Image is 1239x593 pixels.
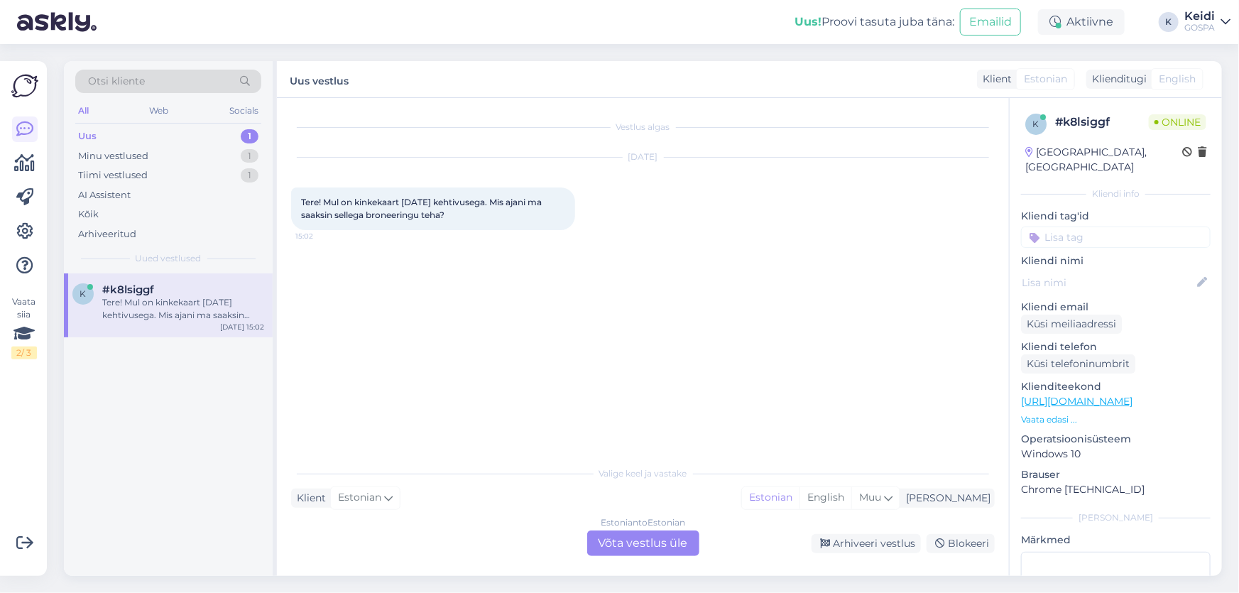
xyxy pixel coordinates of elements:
[241,168,258,183] div: 1
[291,467,995,480] div: Valige keel ja vastake
[1021,209,1211,224] p: Kliendi tag'id
[1021,447,1211,462] p: Windows 10
[80,288,87,299] span: k
[859,491,881,504] span: Muu
[601,516,685,529] div: Estonian to Estonian
[102,283,154,296] span: #k8lsiggf
[290,70,349,89] label: Uus vestlus
[102,296,264,322] div: Tere! Mul on kinkekaart [DATE] kehtivusega. Mis ajani ma saaksin sellega broneeringu teha?
[78,207,99,222] div: Kõik
[1055,114,1149,131] div: # k8lsiggf
[147,102,172,120] div: Web
[1021,254,1211,268] p: Kliendi nimi
[220,322,264,332] div: [DATE] 15:02
[1021,227,1211,248] input: Lisa tag
[1021,482,1211,497] p: Chrome [TECHNICAL_ID]
[1184,11,1230,33] a: KeidiGOSPA
[338,490,381,506] span: Estonian
[1021,300,1211,315] p: Kliendi email
[1021,467,1211,482] p: Brauser
[78,168,148,183] div: Tiimi vestlused
[1159,12,1179,32] div: K
[136,252,202,265] span: Uued vestlused
[799,487,851,508] div: English
[11,72,38,99] img: Askly Logo
[1021,533,1211,548] p: Märkmed
[291,491,326,506] div: Klient
[78,129,97,143] div: Uus
[1159,72,1196,87] span: English
[75,102,92,120] div: All
[1021,395,1132,408] a: [URL][DOMAIN_NAME]
[977,72,1012,87] div: Klient
[1021,315,1122,334] div: Küsi meiliaadressi
[1021,379,1211,394] p: Klienditeekond
[241,149,258,163] div: 1
[960,9,1021,36] button: Emailid
[78,188,131,202] div: AI Assistent
[291,151,995,163] div: [DATE]
[1024,72,1067,87] span: Estonian
[1021,354,1135,374] div: Küsi telefoninumbrit
[1021,511,1211,524] div: [PERSON_NAME]
[1086,72,1147,87] div: Klienditugi
[1184,22,1215,33] div: GOSPA
[812,534,921,553] div: Arhiveeri vestlus
[1149,114,1206,130] span: Online
[1033,119,1039,129] span: k
[78,149,148,163] div: Minu vestlused
[587,531,699,556] div: Võta vestlus üle
[1021,187,1211,200] div: Kliendi info
[241,129,258,143] div: 1
[88,74,145,89] span: Otsi kliente
[78,227,136,241] div: Arhiveeritud
[11,295,37,359] div: Vaata siia
[1025,145,1182,175] div: [GEOGRAPHIC_DATA], [GEOGRAPHIC_DATA]
[11,347,37,359] div: 2 / 3
[291,121,995,134] div: Vestlus algas
[795,13,954,31] div: Proovi tasuta juba täna:
[1021,413,1211,426] p: Vaata edasi ...
[1022,275,1194,290] input: Lisa nimi
[795,15,822,28] b: Uus!
[295,231,349,241] span: 15:02
[301,197,544,220] span: Tere! Mul on kinkekaart [DATE] kehtivusega. Mis ajani ma saaksin sellega broneeringu teha?
[742,487,799,508] div: Estonian
[1184,11,1215,22] div: Keidi
[1038,9,1125,35] div: Aktiivne
[900,491,990,506] div: [PERSON_NAME]
[927,534,995,553] div: Blokeeri
[1021,339,1211,354] p: Kliendi telefon
[1021,432,1211,447] p: Operatsioonisüsteem
[226,102,261,120] div: Socials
